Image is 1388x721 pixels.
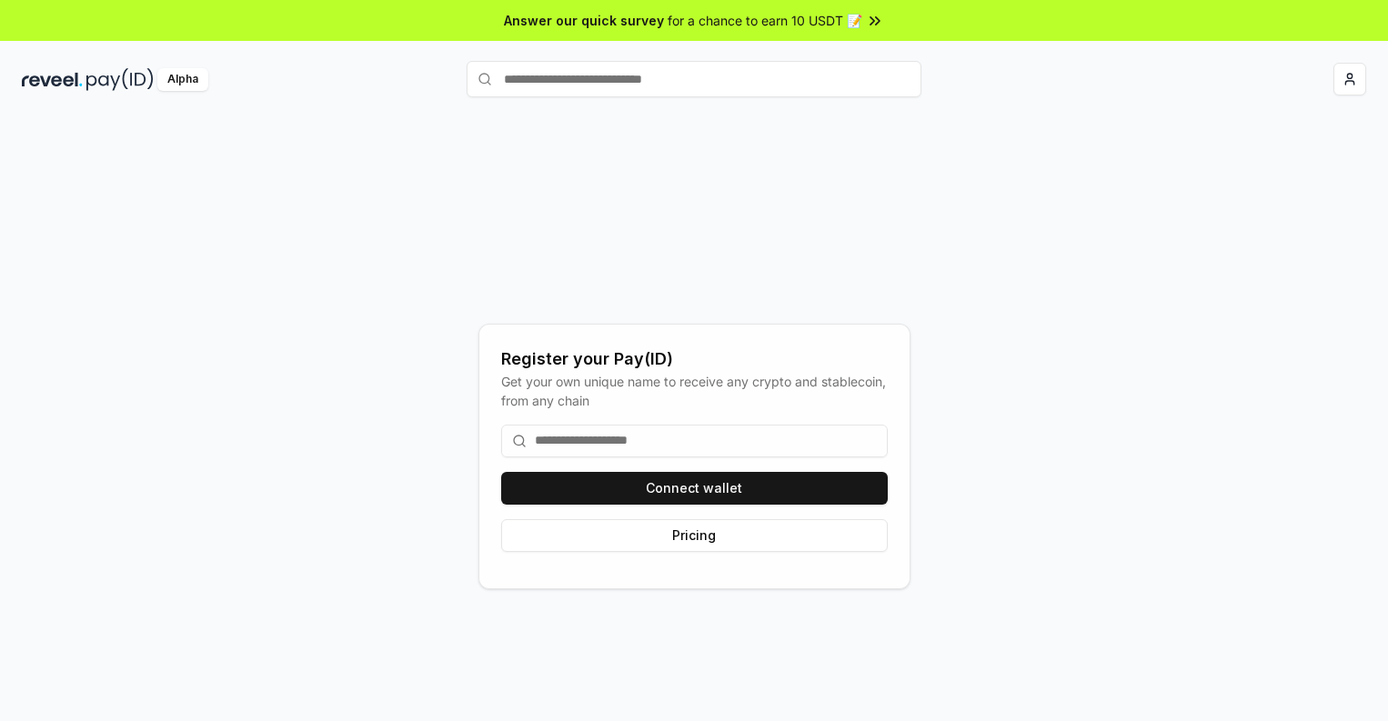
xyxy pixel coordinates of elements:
img: reveel_dark [22,68,83,91]
img: pay_id [86,68,154,91]
button: Connect wallet [501,472,888,505]
div: Get your own unique name to receive any crypto and stablecoin, from any chain [501,372,888,410]
div: Register your Pay(ID) [501,346,888,372]
button: Pricing [501,519,888,552]
span: Answer our quick survey [504,11,664,30]
span: for a chance to earn 10 USDT 📝 [668,11,862,30]
div: Alpha [157,68,208,91]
